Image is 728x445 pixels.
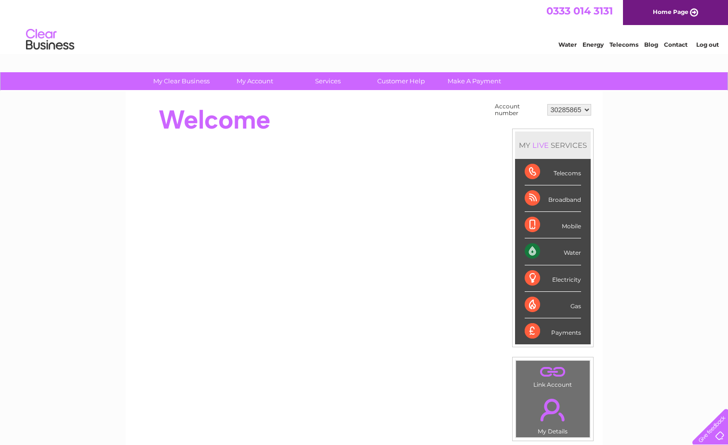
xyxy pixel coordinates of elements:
[525,185,581,212] div: Broadband
[525,212,581,238] div: Mobile
[525,292,581,318] div: Gas
[644,41,658,48] a: Blog
[516,391,590,438] td: My Details
[525,238,581,265] div: Water
[492,101,545,119] td: Account number
[546,5,613,17] a: 0333 014 3131
[288,72,368,90] a: Services
[137,5,592,47] div: Clear Business is a trading name of Verastar Limited (registered in [GEOGRAPHIC_DATA] No. 3667643...
[525,159,581,185] div: Telecoms
[516,360,590,391] td: Link Account
[696,41,719,48] a: Log out
[215,72,294,90] a: My Account
[26,25,75,54] img: logo.png
[361,72,441,90] a: Customer Help
[142,72,221,90] a: My Clear Business
[609,41,638,48] a: Telecoms
[525,318,581,344] div: Payments
[525,265,581,292] div: Electricity
[664,41,688,48] a: Contact
[530,141,551,150] div: LIVE
[435,72,514,90] a: Make A Payment
[558,41,577,48] a: Water
[518,363,587,380] a: .
[582,41,604,48] a: Energy
[515,131,591,159] div: MY SERVICES
[518,393,587,427] a: .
